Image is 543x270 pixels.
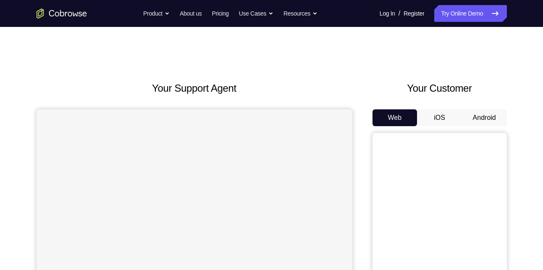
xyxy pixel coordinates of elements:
[37,81,352,96] h2: Your Support Agent
[239,5,273,22] button: Use Cases
[462,109,507,126] button: Android
[399,8,400,19] span: /
[180,5,202,22] a: About us
[372,109,417,126] button: Web
[37,8,87,19] a: Go to the home page
[417,109,462,126] button: iOS
[283,5,317,22] button: Resources
[380,5,395,22] a: Log In
[434,5,506,22] a: Try Online Demo
[143,5,170,22] button: Product
[212,5,228,22] a: Pricing
[404,5,424,22] a: Register
[372,81,507,96] h2: Your Customer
